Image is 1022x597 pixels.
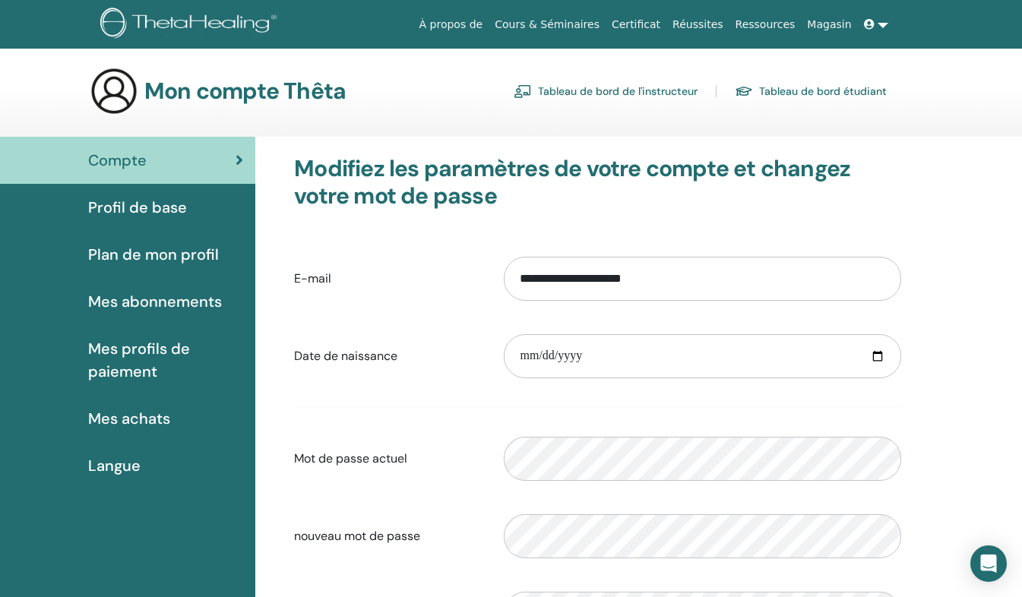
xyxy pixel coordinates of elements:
[489,11,606,39] a: Cours & Séminaires
[729,11,802,39] a: Ressources
[90,67,138,115] img: generic-user-icon.jpg
[88,290,222,313] span: Mes abonnements
[413,11,489,39] a: À propos de
[88,337,243,383] span: Mes profils de paiement
[88,243,219,266] span: Plan de mon profil
[88,454,141,477] span: Langue
[100,8,282,42] img: logo.png
[144,77,346,105] h3: Mon compte Thêta
[88,149,147,172] span: Compte
[735,85,753,98] img: graduation-cap.svg
[970,545,1007,582] div: Open Intercom Messenger
[283,264,492,293] label: E-mail
[801,11,857,39] a: Magasin
[514,84,532,98] img: chalkboard-teacher.svg
[606,11,666,39] a: Certificat
[88,196,187,219] span: Profil de base
[283,522,492,551] label: nouveau mot de passe
[294,155,901,210] h3: Modifiez les paramètres de votre compte et changez votre mot de passe
[514,79,698,103] a: Tableau de bord de l'instructeur
[283,342,492,371] label: Date de naissance
[735,79,887,103] a: Tableau de bord étudiant
[88,407,170,430] span: Mes achats
[666,11,729,39] a: Réussites
[283,444,492,473] label: Mot de passe actuel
